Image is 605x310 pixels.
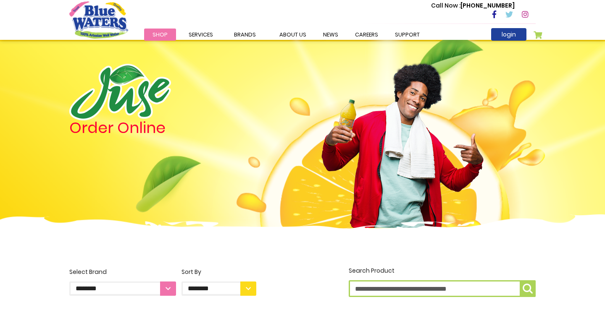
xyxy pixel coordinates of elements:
select: Select Brand [69,281,176,296]
h4: Order Online [69,120,256,135]
label: Select Brand [69,268,176,296]
a: about us [271,29,315,41]
img: logo [69,64,171,120]
a: store logo [69,1,128,38]
span: Shop [153,31,168,39]
a: careers [347,29,387,41]
button: Search Product [520,280,536,297]
select: Sort By [181,281,256,296]
span: Brands [234,31,256,39]
span: Call Now : [431,1,460,10]
div: Sort By [181,268,256,276]
img: search-icon.png [523,284,533,294]
input: Search Product [349,280,536,297]
img: man.png [321,48,484,228]
label: Search Product [349,266,536,297]
a: login [491,28,526,41]
p: [PHONE_NUMBER] [431,1,515,10]
span: Services [189,31,213,39]
a: support [387,29,428,41]
a: News [315,29,347,41]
